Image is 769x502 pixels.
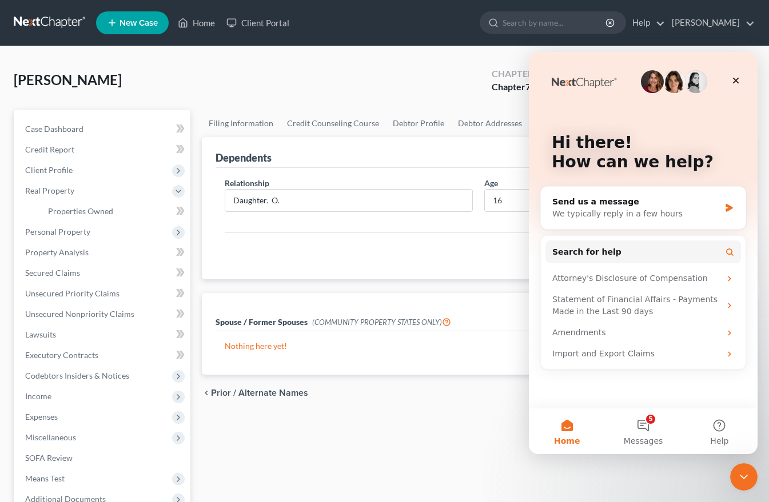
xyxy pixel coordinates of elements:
a: Credit Report [16,139,190,160]
span: Lawsuits [25,330,56,339]
a: Properties Owned [39,201,190,222]
a: SOFA Review [16,448,190,468]
p: Nothing here yet! [225,340,732,352]
span: Unsecured Priority Claims [25,288,119,298]
span: 7 [525,81,531,92]
div: Chapter [492,81,533,94]
span: Codebtors Insiders & Notices [25,371,129,380]
span: (COMMUNITY PROPERTY STATES ONLY) [312,318,451,327]
a: Unsecured Nonpriority Claims [16,304,190,324]
a: Lawsuits [16,324,190,345]
span: Case Dashboard [25,124,83,134]
label: Age [484,177,498,189]
a: Debtor Profile [386,110,451,137]
input: Search by name... [503,12,607,33]
a: Debtor Addresses [451,110,529,137]
a: Client Portal [221,13,295,33]
span: Prior / Alternate Names [211,388,308,397]
span: [PERSON_NAME] [14,71,122,88]
button: chevron_left Prior / Alternate Names [202,388,308,397]
span: Personal Property [25,227,90,236]
a: Secured Claims [16,263,190,283]
a: Help [627,13,665,33]
input: Enter age... [485,190,602,211]
a: [PERSON_NAME] [666,13,755,33]
span: New Case [119,19,158,27]
a: Credit Counseling Course [280,110,386,137]
span: Credit Report [25,144,74,154]
span: Unsecured Nonpriority Claims [25,309,134,319]
a: Property Analysis [16,242,190,263]
span: Secured Claims [25,268,80,278]
span: Income [25,391,51,401]
i: chevron_left [202,388,211,397]
span: Client Profile [25,165,73,175]
a: Unsecured Priority Claims [16,283,190,304]
a: Home [172,13,221,33]
iframe: Intercom live chat [529,52,758,454]
input: Enter relationship... [225,190,472,211]
span: Property Analysis [25,247,89,257]
div: Chapter [492,67,533,81]
span: Spouse / Former Spouses [216,317,308,327]
iframe: Intercom live chat [730,463,758,491]
span: Properties Owned [48,206,113,216]
span: Expenses [25,412,58,421]
span: Miscellaneous [25,432,76,442]
span: Executory Contracts [25,350,98,360]
a: Case Dashboard [16,119,190,139]
a: Filing Information [202,110,280,137]
a: Executory Contracts [16,345,190,366]
div: Dependents [216,151,272,164]
span: Means Test [25,473,65,483]
span: Relationship [225,178,269,188]
span: Real Property [25,186,74,195]
span: SOFA Review [25,453,73,463]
